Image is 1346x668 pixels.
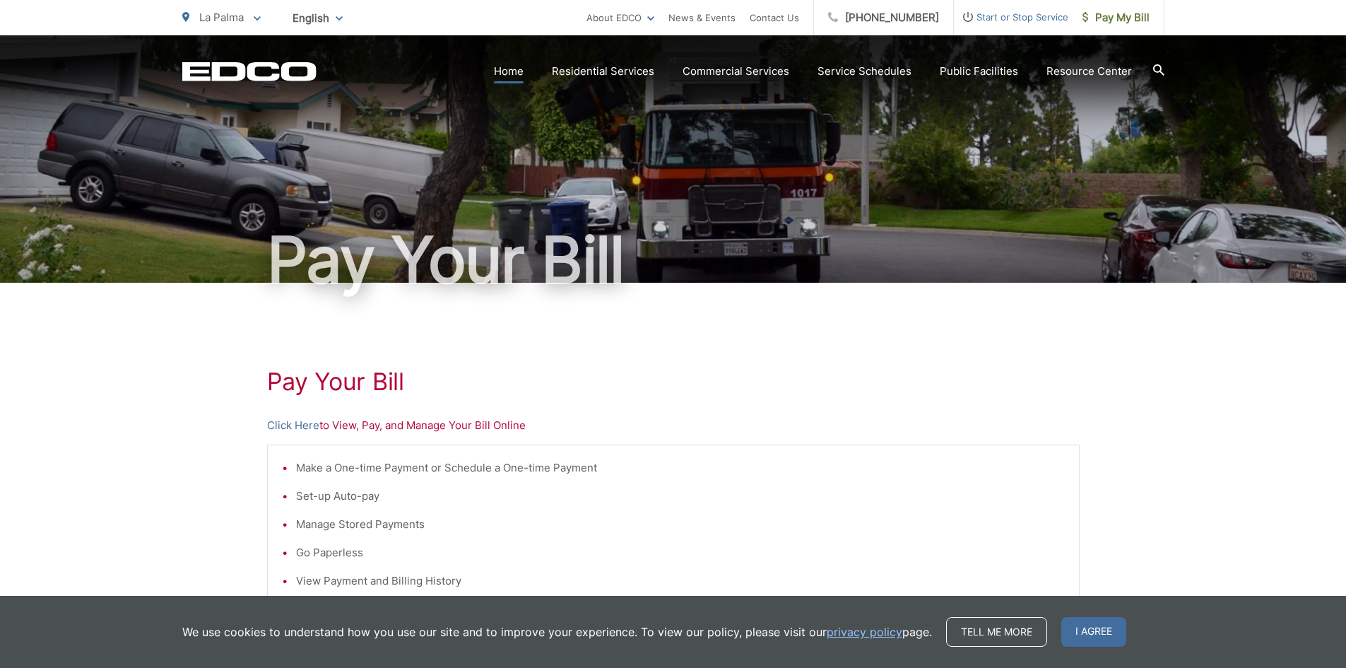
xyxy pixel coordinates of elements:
[296,573,1065,590] li: View Payment and Billing History
[296,516,1065,533] li: Manage Stored Payments
[683,63,789,80] a: Commercial Services
[946,617,1047,647] a: Tell me more
[296,544,1065,561] li: Go Paperless
[282,6,353,30] span: English
[296,488,1065,505] li: Set-up Auto-pay
[552,63,654,80] a: Residential Services
[586,9,654,26] a: About EDCO
[940,63,1018,80] a: Public Facilities
[1061,617,1126,647] span: I agree
[267,368,1080,396] h1: Pay Your Bill
[668,9,736,26] a: News & Events
[199,11,244,24] span: La Palma
[267,417,1080,434] p: to View, Pay, and Manage Your Bill Online
[494,63,524,80] a: Home
[817,63,911,80] a: Service Schedules
[182,623,932,640] p: We use cookies to understand how you use our site and to improve your experience. To view our pol...
[296,459,1065,476] li: Make a One-time Payment or Schedule a One-time Payment
[1082,9,1150,26] span: Pay My Bill
[267,417,319,434] a: Click Here
[182,61,317,81] a: EDCD logo. Return to the homepage.
[750,9,799,26] a: Contact Us
[182,225,1164,295] h1: Pay Your Bill
[827,623,902,640] a: privacy policy
[1046,63,1132,80] a: Resource Center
